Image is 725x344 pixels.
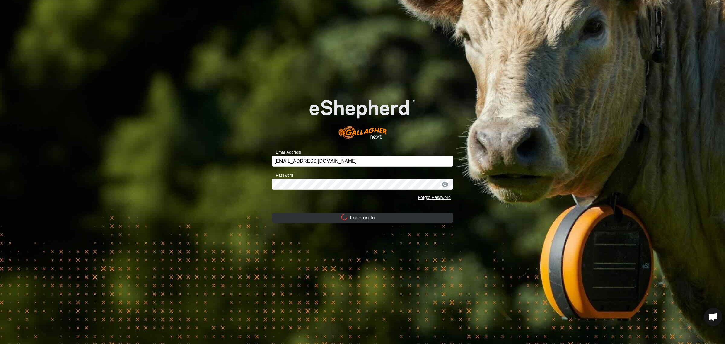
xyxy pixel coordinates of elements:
div: Open chat [704,308,722,326]
img: E-shepherd Logo [290,85,435,147]
label: Password [272,172,293,178]
button: Logging In [272,213,453,223]
input: Email Address [272,156,453,167]
label: Email Address [272,149,301,155]
a: Forgot Password [418,195,451,200]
